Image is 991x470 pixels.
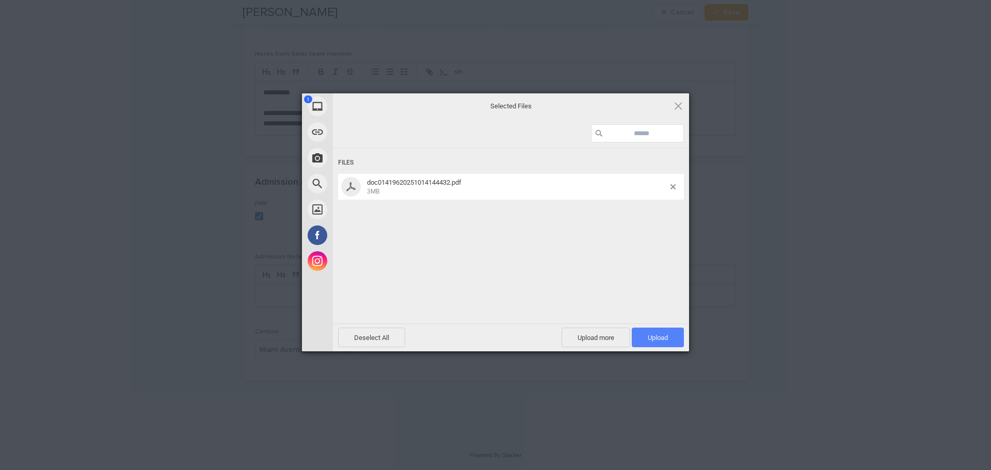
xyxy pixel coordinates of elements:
span: Deselect All [338,328,405,347]
span: 1 [304,95,312,103]
span: doc01419620251014144432.pdf [367,179,461,186]
div: Facebook [302,222,426,248]
span: doc01419620251014144432.pdf [364,179,670,196]
div: Web Search [302,171,426,197]
span: Click here or hit ESC to close picker [673,100,684,111]
div: Link (URL) [302,119,426,145]
div: Unsplash [302,197,426,222]
div: My Device [302,93,426,119]
span: Upload more [562,328,630,347]
span: Upload [632,328,684,347]
div: Files [338,153,684,172]
span: 3MB [367,188,379,195]
span: Upload [648,334,668,342]
span: Selected Files [408,101,614,110]
div: Instagram [302,248,426,274]
div: Take Photo [302,145,426,171]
